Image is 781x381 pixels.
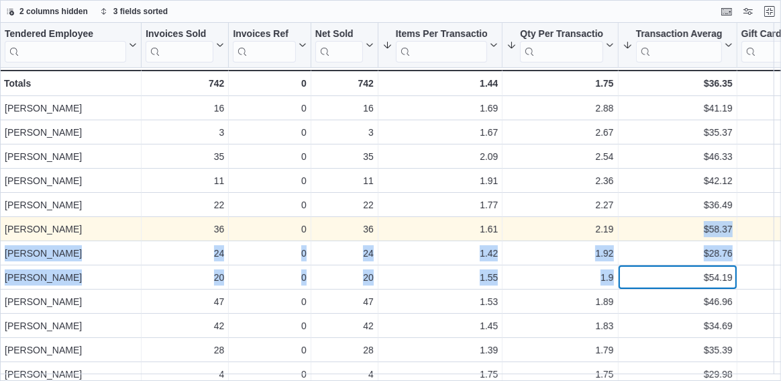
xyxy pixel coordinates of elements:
[382,173,499,189] div: 1.91
[623,75,733,91] div: $36.35
[507,294,613,310] div: 1.89
[507,221,613,237] div: 2.19
[382,100,499,116] div: 1.69
[233,342,306,358] div: 0
[507,245,613,261] div: 1.92
[623,318,733,334] div: $34.69
[146,173,224,189] div: 11
[507,197,613,213] div: 2.27
[315,28,363,41] div: Net Sold
[146,149,224,165] div: 35
[233,269,306,286] div: 0
[382,75,499,91] div: 1.44
[5,124,137,140] div: [PERSON_NAME]
[233,100,306,116] div: 0
[233,318,306,334] div: 0
[315,294,374,310] div: 47
[146,294,224,310] div: 47
[520,28,603,62] div: Qty Per Transaction
[5,100,137,116] div: [PERSON_NAME]
[315,269,374,286] div: 20
[233,221,306,237] div: 0
[623,197,733,213] div: $36.49
[146,197,224,213] div: 22
[382,294,499,310] div: 1.53
[315,342,374,358] div: 28
[146,75,224,91] div: 742
[507,28,613,62] button: Qty Per Transaction
[623,100,733,116] div: $41.19
[315,149,374,165] div: 35
[233,28,295,41] div: Invoices Ref
[315,197,374,213] div: 22
[5,245,137,261] div: [PERSON_NAME]
[382,149,499,165] div: 2.09
[5,28,126,62] div: Tendered Employee
[1,3,93,19] button: 2 columns hidden
[507,173,613,189] div: 2.36
[315,221,374,237] div: 36
[315,28,363,62] div: Net Sold
[507,318,613,334] div: 1.83
[146,269,224,286] div: 20
[5,197,137,213] div: [PERSON_NAME]
[382,342,499,358] div: 1.39
[396,28,488,41] div: Items Per Transaction
[233,173,306,189] div: 0
[623,221,733,237] div: $58.37
[623,149,733,165] div: $46.33
[315,75,374,91] div: 742
[623,269,733,286] div: $54.19
[146,28,213,41] div: Invoices Sold
[5,221,137,237] div: [PERSON_NAME]
[507,149,613,165] div: 2.54
[146,100,224,116] div: 16
[623,28,733,62] button: Transaction Average
[233,197,306,213] div: 0
[382,318,499,334] div: 1.45
[396,28,488,62] div: Items Per Transaction
[507,269,613,286] div: 1.9
[146,124,224,140] div: 3
[315,100,374,116] div: 16
[382,221,499,237] div: 1.61
[382,197,499,213] div: 1.77
[5,269,137,286] div: [PERSON_NAME]
[315,124,374,140] div: 3
[146,342,224,358] div: 28
[762,3,778,19] button: Exit fullscreen
[623,342,733,358] div: $35.39
[233,75,306,91] div: 0
[623,245,733,261] div: $28.76
[315,245,374,261] div: 24
[315,28,374,62] button: Net Sold
[95,3,173,19] button: 3 fields sorted
[233,149,306,165] div: 0
[315,318,374,334] div: 42
[5,294,137,310] div: [PERSON_NAME]
[19,6,88,17] span: 2 columns hidden
[146,318,224,334] div: 42
[315,173,374,189] div: 11
[5,28,126,41] div: Tendered Employee
[520,28,603,41] div: Qty Per Transaction
[4,75,137,91] div: Totals
[507,342,613,358] div: 1.79
[233,245,306,261] div: 0
[146,28,224,62] button: Invoices Sold
[5,173,137,189] div: [PERSON_NAME]
[5,28,137,62] button: Tendered Employee
[636,28,722,41] div: Transaction Average
[146,28,213,62] div: Invoices Sold
[623,173,733,189] div: $42.12
[5,149,137,165] div: [PERSON_NAME]
[146,245,224,261] div: 24
[382,28,499,62] button: Items Per Transaction
[233,294,306,310] div: 0
[5,318,137,334] div: [PERSON_NAME]
[507,75,613,91] div: 1.75
[740,3,756,19] button: Display options
[382,245,499,261] div: 1.42
[636,28,722,62] div: Transaction Average
[382,269,499,286] div: 1.55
